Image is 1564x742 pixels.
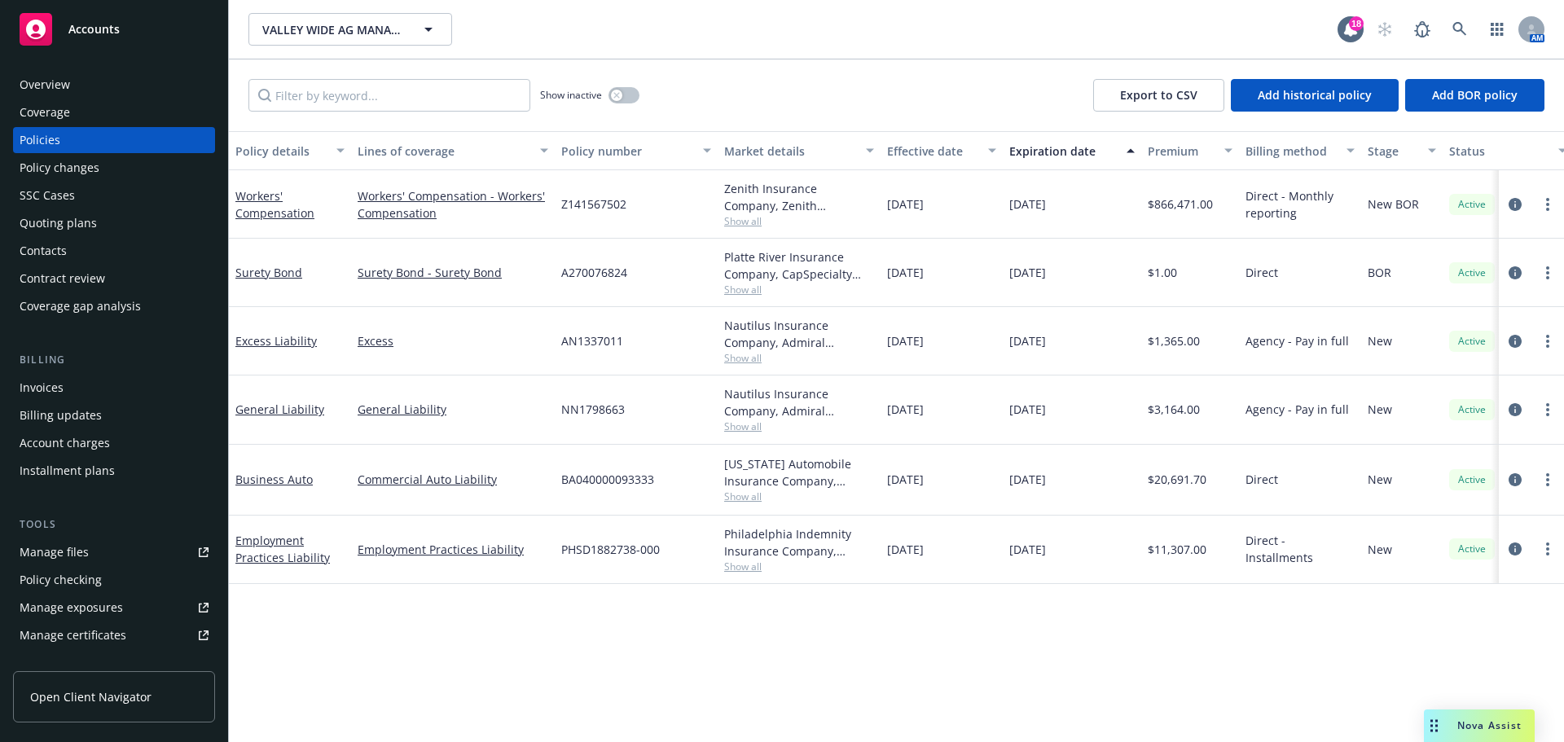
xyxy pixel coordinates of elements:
[235,188,314,221] a: Workers' Compensation
[13,402,215,428] a: Billing updates
[1368,13,1401,46] a: Start snowing
[13,266,215,292] a: Contract review
[1148,471,1206,488] span: $20,691.70
[887,264,924,281] span: [DATE]
[235,472,313,487] a: Business Auto
[20,402,102,428] div: Billing updates
[248,13,452,46] button: VALLEY WIDE AG MANAGEMENT, INC.
[1505,539,1525,559] a: circleInformation
[1245,471,1278,488] span: Direct
[1009,264,1046,281] span: [DATE]
[724,283,874,296] span: Show all
[724,419,874,433] span: Show all
[1432,87,1518,103] span: Add BOR policy
[561,143,693,160] div: Policy number
[724,180,874,214] div: Zenith Insurance Company, Zenith ([GEOGRAPHIC_DATA])
[20,238,67,264] div: Contacts
[358,143,530,160] div: Lines of coverage
[1368,541,1392,558] span: New
[1505,400,1525,419] a: circleInformation
[13,458,215,484] a: Installment plans
[1449,143,1549,160] div: Status
[13,539,215,565] a: Manage files
[887,471,924,488] span: [DATE]
[13,375,215,401] a: Invoices
[1456,334,1488,349] span: Active
[1538,539,1557,559] a: more
[887,195,924,213] span: [DATE]
[20,127,60,153] div: Policies
[1148,332,1200,349] span: $1,365.00
[1505,331,1525,351] a: circleInformation
[1009,401,1046,418] span: [DATE]
[20,375,64,401] div: Invoices
[1505,263,1525,283] a: circleInformation
[1368,264,1391,281] span: BOR
[13,352,215,368] div: Billing
[20,210,97,236] div: Quoting plans
[229,131,351,170] button: Policy details
[1245,532,1355,566] span: Direct - Installments
[1148,143,1215,160] div: Premium
[1481,13,1513,46] a: Switch app
[1148,195,1213,213] span: $866,471.00
[13,650,215,676] a: Manage claims
[20,99,70,125] div: Coverage
[881,131,1003,170] button: Effective date
[13,99,215,125] a: Coverage
[724,525,874,560] div: Philadelphia Indemnity Insurance Company, [GEOGRAPHIC_DATA] Insurance Companies
[561,264,627,281] span: A270076824
[1349,12,1364,27] div: 18
[724,560,874,573] span: Show all
[1505,195,1525,214] a: circleInformation
[13,595,215,621] a: Manage exposures
[13,7,215,52] a: Accounts
[358,187,548,222] a: Workers' Compensation - Workers' Compensation
[561,195,626,213] span: Z141567502
[1258,87,1372,103] span: Add historical policy
[358,401,548,418] a: General Liability
[20,155,99,181] div: Policy changes
[13,293,215,319] a: Coverage gap analysis
[235,333,317,349] a: Excess Liability
[235,265,302,280] a: Surety Bond
[1456,402,1488,417] span: Active
[724,490,874,503] span: Show all
[1424,709,1444,742] div: Drag to move
[235,143,327,160] div: Policy details
[887,143,978,160] div: Effective date
[358,264,548,281] a: Surety Bond - Surety Bond
[351,131,555,170] button: Lines of coverage
[20,622,126,648] div: Manage certificates
[1456,197,1488,212] span: Active
[1093,79,1224,112] button: Export to CSV
[20,595,123,621] div: Manage exposures
[358,471,548,488] a: Commercial Auto Liability
[13,238,215,264] a: Contacts
[1456,472,1488,487] span: Active
[887,401,924,418] span: [DATE]
[20,539,89,565] div: Manage files
[887,541,924,558] span: [DATE]
[540,88,602,102] span: Show inactive
[20,266,105,292] div: Contract review
[1148,264,1177,281] span: $1.00
[1456,266,1488,280] span: Active
[1505,470,1525,490] a: circleInformation
[358,541,548,558] a: Employment Practices Liability
[724,214,874,228] span: Show all
[1245,401,1349,418] span: Agency - Pay in full
[1141,131,1239,170] button: Premium
[20,650,102,676] div: Manage claims
[30,688,152,705] span: Open Client Navigator
[13,72,215,98] a: Overview
[1406,13,1439,46] a: Report a Bug
[1538,400,1557,419] a: more
[13,155,215,181] a: Policy changes
[20,182,75,209] div: SSC Cases
[724,385,874,419] div: Nautilus Insurance Company, Admiral Insurance Group ([PERSON_NAME] Corporation), XPT Specialty
[1009,332,1046,349] span: [DATE]
[13,210,215,236] a: Quoting plans
[1368,332,1392,349] span: New
[20,567,102,593] div: Policy checking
